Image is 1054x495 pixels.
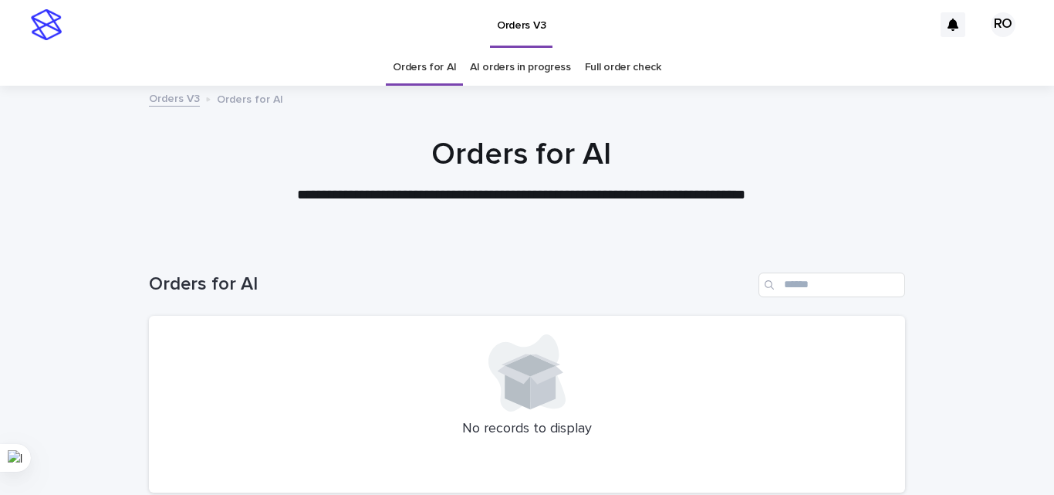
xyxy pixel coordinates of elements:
[167,421,887,438] p: No records to display
[470,49,571,86] a: AI orders in progress
[149,273,752,296] h1: Orders for AI
[758,273,905,297] input: Search
[149,89,200,107] a: Orders V3
[585,49,661,86] a: Full order check
[991,12,1015,37] div: RO
[31,9,62,40] img: stacker-logo-s-only.png
[144,136,900,173] h1: Orders for AI
[217,90,283,107] p: Orders for AI
[393,49,456,86] a: Orders for AI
